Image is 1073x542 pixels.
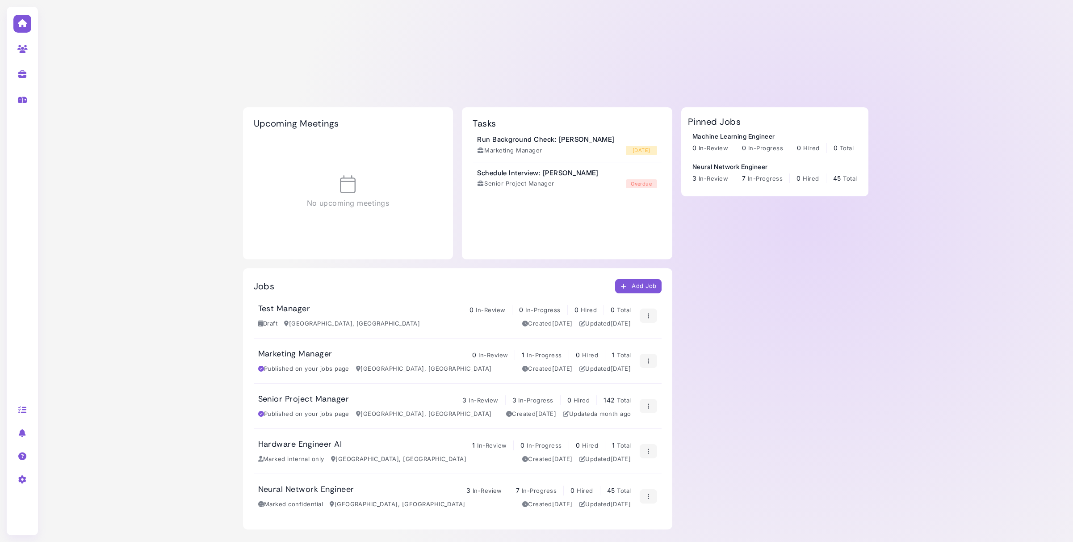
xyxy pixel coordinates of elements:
div: Marked internal only [258,455,324,464]
time: May 21, 2025 [552,365,573,372]
span: 7 [516,487,520,494]
div: Published on your jobs page [258,364,349,373]
h3: Hardware Engineer AI [258,440,342,449]
span: 0 [797,144,801,152]
span: In-Progress [748,175,783,182]
span: Total [840,144,854,152]
h3: Test Manager [258,304,310,314]
a: Neural Network Engineer 3 In-Review 7 In-Progress 0 Hired 45 Total [692,162,857,183]
time: Jan 07, 2025 [552,500,573,508]
span: 1 [522,351,524,359]
span: In-Review [699,175,728,182]
span: Hired [803,175,819,182]
div: Marketing Manager [477,146,542,155]
div: Created [522,319,573,328]
div: Senior Project Manager [477,179,554,188]
span: 3 [692,174,696,182]
div: No upcoming meetings [254,138,443,246]
span: Hired [574,397,590,404]
span: 0 [570,487,574,494]
span: 1 [612,441,615,449]
span: 7 [742,174,746,182]
span: 0 [796,174,801,182]
span: 3 [462,396,466,404]
div: Marked confidential [258,500,323,509]
span: 0 [742,144,746,152]
span: Total [617,397,631,404]
span: Hired [582,351,598,359]
span: In-Progress [748,144,783,152]
div: [GEOGRAPHIC_DATA], [GEOGRAPHIC_DATA] [330,500,465,509]
span: 1 [612,351,615,359]
span: In-Review [699,144,728,152]
span: Total [617,442,631,449]
h3: Marketing Manager [258,349,332,359]
div: [GEOGRAPHIC_DATA], [GEOGRAPHIC_DATA] [331,455,467,464]
div: Created [522,364,573,373]
span: In-Review [476,306,505,313]
div: Add Job [620,282,657,291]
span: In-Progress [527,351,562,359]
h2: Upcoming Meetings [254,118,339,129]
div: Created [522,500,573,509]
span: Hired [803,144,819,152]
div: [GEOGRAPHIC_DATA], [GEOGRAPHIC_DATA] [356,410,492,419]
button: Add Job [615,279,662,293]
span: In-Review [473,487,502,494]
div: Updated [579,500,631,509]
span: 0 [520,441,524,449]
div: Draft [258,319,278,328]
div: Neural Network Engineer [692,162,857,171]
span: 0 [576,351,580,359]
span: 0 [692,144,696,152]
span: Total [617,351,631,359]
h2: Pinned Jobs [688,116,741,127]
time: Jan 27, 2025 [536,410,556,417]
span: 142 [604,396,615,404]
div: overdue [626,179,657,189]
div: Updated [579,319,631,328]
span: 0 [469,306,474,313]
h3: Neural Network Engineer [258,485,354,495]
span: 0 [611,306,615,313]
span: In-Review [469,397,498,404]
h3: Senior Project Manager [258,394,349,404]
h3: Schedule Interview: [PERSON_NAME] [477,169,599,177]
span: 0 [574,306,578,313]
span: Total [843,175,857,182]
span: 45 [607,487,615,494]
div: [DATE] [626,146,657,155]
div: Created [506,410,557,419]
div: Updated [579,364,631,373]
h2: Tasks [473,118,496,129]
a: Machine Learning Engineer 0 In-Review 0 In-Progress 0 Hired 0 Total [692,131,854,153]
h3: Run Background Check: [PERSON_NAME] [477,135,615,144]
span: 0 [834,144,838,152]
div: Published on your jobs page [258,410,349,419]
span: 45 [833,174,841,182]
span: Hired [581,306,597,313]
span: Total [617,306,631,313]
span: 0 [472,351,476,359]
span: 0 [576,441,580,449]
div: Created [522,455,573,464]
time: Aug 21, 2025 [552,320,573,327]
span: 0 [519,306,523,313]
span: In-Review [478,351,508,359]
span: In-Progress [527,442,562,449]
time: Jun 09, 2025 [611,365,631,372]
div: [GEOGRAPHIC_DATA], [GEOGRAPHIC_DATA] [284,319,420,328]
span: In-Progress [518,397,553,404]
time: Jan 07, 2025 [552,455,573,462]
span: 3 [466,487,470,494]
div: Machine Learning Engineer [692,131,854,141]
span: 1 [472,441,475,449]
span: 0 [567,396,571,404]
time: Aug 21, 2025 [611,320,631,327]
div: Updated [579,455,631,464]
div: Updated [563,410,631,419]
span: Hired [582,442,598,449]
span: Total [617,487,631,494]
time: Jan 27, 2025 [611,500,631,508]
div: [GEOGRAPHIC_DATA], [GEOGRAPHIC_DATA] [356,364,492,373]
